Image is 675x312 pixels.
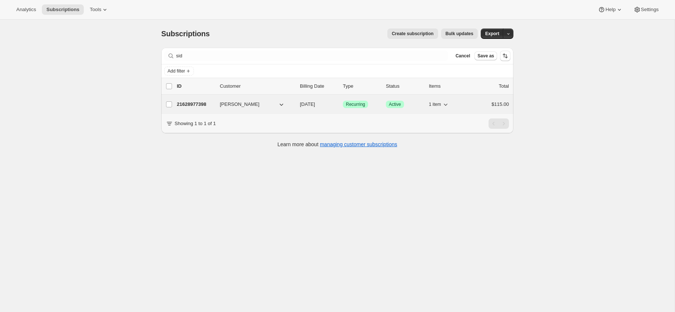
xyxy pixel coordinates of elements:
a: managing customer subscriptions [320,141,397,147]
button: Add filter [164,67,194,76]
p: ID [177,83,214,90]
div: IDCustomerBilling DateTypeStatusItemsTotal [177,83,509,90]
span: Help [605,7,615,13]
p: Total [499,83,509,90]
span: Export [485,31,499,37]
button: Settings [629,4,663,15]
nav: Pagination [489,118,509,129]
p: Customer [220,83,294,90]
input: Filter subscribers [176,51,448,61]
button: Subscriptions [42,4,84,15]
button: Save as [474,51,497,60]
button: Analytics [12,4,40,15]
p: Status [386,83,423,90]
span: [DATE] [300,101,315,107]
div: Type [343,83,380,90]
button: [PERSON_NAME] [215,98,289,110]
span: Settings [641,7,659,13]
p: Learn more about [278,141,397,148]
span: Create subscription [392,31,434,37]
span: Subscriptions [161,30,210,38]
button: Export [481,28,504,39]
span: Analytics [16,7,36,13]
span: $115.00 [492,101,509,107]
p: Billing Date [300,83,337,90]
p: Showing 1 to 1 of 1 [175,120,216,127]
span: Bulk updates [446,31,473,37]
span: Recurring [346,101,365,107]
button: Tools [85,4,113,15]
span: Cancel [456,53,470,59]
button: Sort the results [500,51,510,61]
span: Active [389,101,401,107]
button: Cancel [453,51,473,60]
div: 21628977398[PERSON_NAME][DATE]SuccessRecurringSuccessActive1 item$115.00 [177,99,509,110]
button: Create subscription [387,28,438,39]
div: Items [429,83,466,90]
button: 1 item [429,99,449,110]
span: Tools [90,7,101,13]
p: 21628977398 [177,101,214,108]
span: Save as [477,53,494,59]
span: Add filter [168,68,185,74]
button: Help [593,4,627,15]
span: 1 item [429,101,441,107]
span: Subscriptions [46,7,79,13]
button: Bulk updates [441,28,478,39]
span: [PERSON_NAME] [220,101,259,108]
